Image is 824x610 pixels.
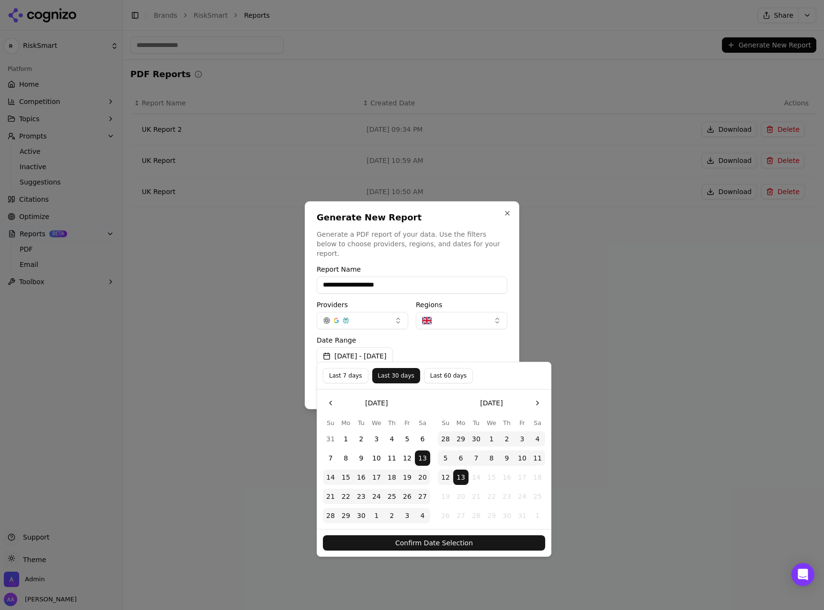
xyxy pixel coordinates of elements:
button: Saturday, October 11th, 2025, selected [530,450,545,466]
button: Wednesday, September 24th, 2025, selected [369,489,384,504]
button: Thursday, September 11th, 2025 [384,450,400,466]
button: Sunday, September 28th, 2025, selected [323,508,338,523]
th: Friday [515,418,530,427]
button: Saturday, October 4th, 2025, selected [530,431,545,447]
th: Wednesday [484,418,499,427]
th: Tuesday [469,418,484,427]
button: Friday, October 3rd, 2025, selected [515,431,530,447]
th: Sunday [438,418,453,427]
button: Today, Monday, October 13th, 2025, selected [453,470,469,485]
button: Monday, September 8th, 2025 [338,450,354,466]
button: Monday, September 1st, 2025 [338,431,354,447]
button: Wednesday, October 1st, 2025, selected [484,431,499,447]
button: Friday, September 19th, 2025, selected [400,470,415,485]
button: Wednesday, September 3rd, 2025 [369,431,384,447]
button: Thursday, September 25th, 2025, selected [384,489,400,504]
th: Saturday [530,418,545,427]
button: Friday, October 3rd, 2025, selected [400,508,415,523]
button: Sunday, October 12th, 2025, selected [438,470,453,485]
button: Saturday, September 6th, 2025 [415,431,430,447]
button: Tuesday, September 30th, 2025, selected [354,508,369,523]
button: Thursday, September 4th, 2025 [384,431,400,447]
button: Tuesday, September 9th, 2025 [354,450,369,466]
table: October 2025 [438,418,545,523]
button: [DATE] - [DATE] [317,347,393,365]
h2: Generate New Report [317,213,507,222]
img: United Kingdom [422,316,432,325]
p: Generate a PDF report of your data. Use the filters below to choose providers, regions, and dates... [317,230,507,258]
button: Sunday, September 21st, 2025, selected [323,489,338,504]
button: Wednesday, October 1st, 2025, selected [369,508,384,523]
table: September 2025 [323,418,430,523]
button: Friday, September 12th, 2025 [400,450,415,466]
button: Confirm Date Selection [323,535,545,551]
th: Wednesday [369,418,384,427]
button: Saturday, September 13th, 2025, selected [415,450,430,466]
button: Sunday, August 31st, 2025 [323,431,338,447]
th: Thursday [499,418,515,427]
button: Saturday, September 20th, 2025, selected [415,470,430,485]
label: Date Range [317,337,507,344]
th: Saturday [415,418,430,427]
button: Go to the Previous Month [323,395,338,411]
button: Tuesday, October 7th, 2025, selected [469,450,484,466]
button: Tuesday, September 30th, 2025, selected [469,431,484,447]
button: Friday, October 10th, 2025, selected [515,450,530,466]
th: Monday [453,418,469,427]
button: Wednesday, October 8th, 2025, selected [484,450,499,466]
button: Last 7 days [323,368,368,383]
button: Thursday, October 2nd, 2025, selected [499,431,515,447]
th: Friday [400,418,415,427]
button: Sunday, October 5th, 2025, selected [438,450,453,466]
button: Go to the Next Month [530,395,545,411]
button: Thursday, September 18th, 2025, selected [384,470,400,485]
button: Friday, September 26th, 2025, selected [400,489,415,504]
button: Tuesday, September 23rd, 2025, selected [354,489,369,504]
button: Thursday, October 2nd, 2025, selected [384,508,400,523]
button: Tuesday, September 16th, 2025, selected [354,470,369,485]
th: Thursday [384,418,400,427]
button: Monday, September 22nd, 2025, selected [338,489,354,504]
button: Last 30 days [372,368,420,383]
button: Sunday, September 28th, 2025, selected [438,431,453,447]
th: Tuesday [354,418,369,427]
button: Wednesday, September 10th, 2025 [369,450,384,466]
button: Tuesday, September 2nd, 2025 [354,431,369,447]
button: Monday, September 29th, 2025, selected [453,431,469,447]
button: Wednesday, September 17th, 2025, selected [369,470,384,485]
th: Sunday [323,418,338,427]
button: Monday, September 29th, 2025, selected [338,508,354,523]
button: Sunday, September 7th, 2025 [323,450,338,466]
button: Saturday, October 4th, 2025, selected [415,508,430,523]
button: Friday, September 5th, 2025 [400,431,415,447]
button: Thursday, October 9th, 2025, selected [499,450,515,466]
button: Saturday, September 27th, 2025, selected [415,489,430,504]
label: Regions [416,301,507,308]
label: Report Name [317,266,507,273]
button: Last 60 days [424,368,473,383]
label: Providers [317,301,408,308]
button: Monday, October 6th, 2025, selected [453,450,469,466]
button: Monday, September 15th, 2025, selected [338,470,354,485]
button: Sunday, September 14th, 2025, selected [323,470,338,485]
th: Monday [338,418,354,427]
